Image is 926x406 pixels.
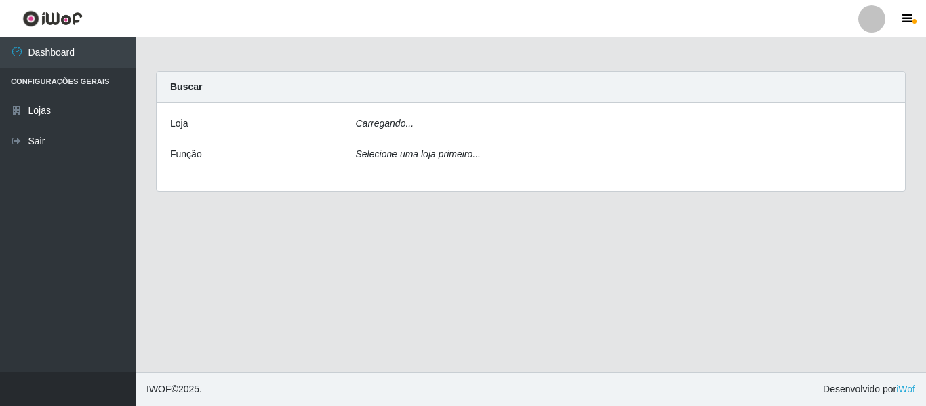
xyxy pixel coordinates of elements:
[146,382,202,397] span: © 2025 .
[170,147,202,161] label: Função
[823,382,915,397] span: Desenvolvido por
[146,384,172,394] span: IWOF
[170,81,202,92] strong: Buscar
[356,148,481,159] i: Selecione uma loja primeiro...
[22,10,83,27] img: CoreUI Logo
[896,384,915,394] a: iWof
[356,118,414,129] i: Carregando...
[170,117,188,131] label: Loja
